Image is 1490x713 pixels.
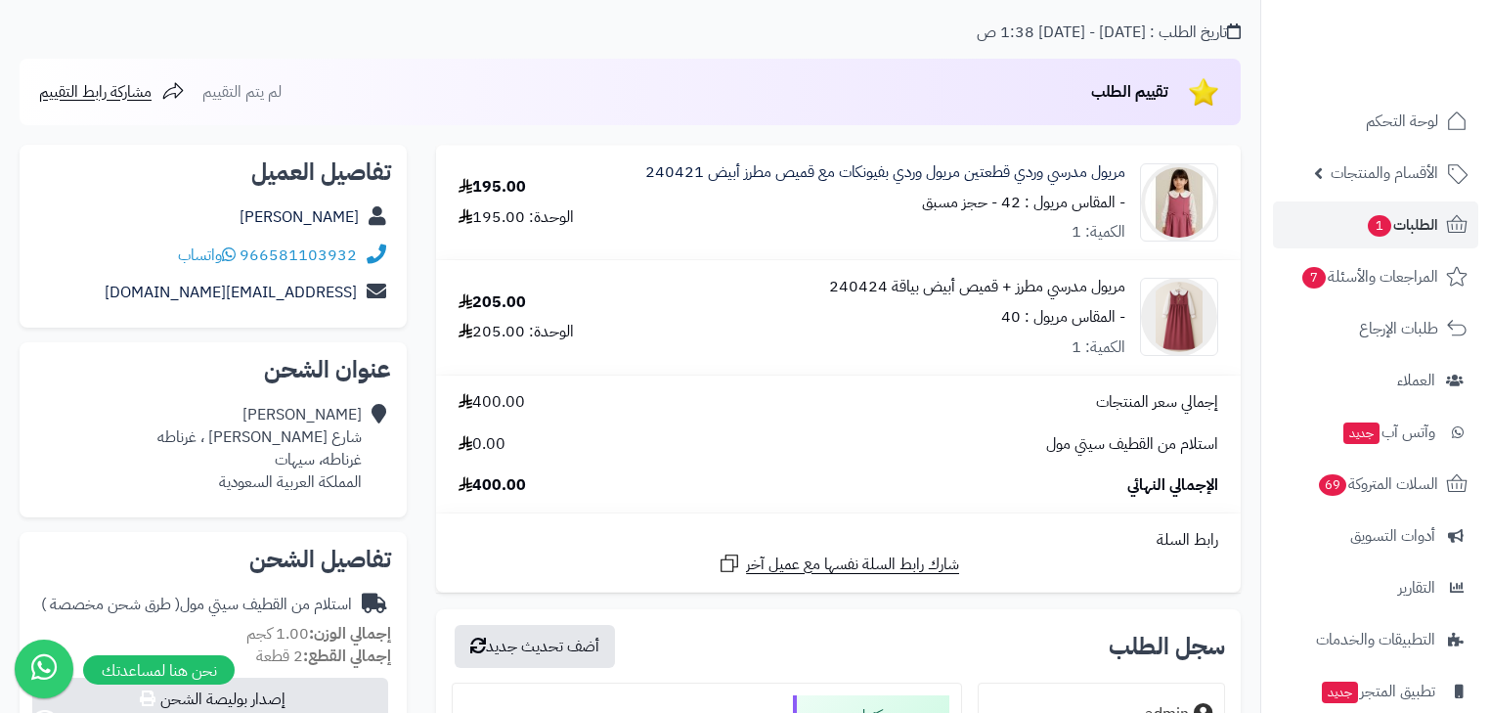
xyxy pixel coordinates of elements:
a: مشاركة رابط التقييم [39,80,185,104]
span: الإجمالي النهائي [1127,474,1218,497]
span: مشاركة رابط التقييم [39,80,152,104]
a: شارك رابط السلة نفسها مع عميل آخر [718,552,959,576]
small: - المقاس مريول : 42 - حجز مسبق [922,191,1125,214]
a: طلبات الإرجاع [1273,305,1478,352]
small: - المقاس مريول : 40 [1001,305,1125,329]
span: التطبيقات والخدمات [1316,626,1435,653]
span: الطلبات [1366,211,1438,239]
a: التطبيقات والخدمات [1273,616,1478,663]
img: 1752852067-1000412619-90x90.jpg [1141,163,1217,242]
div: رابط السلة [444,529,1233,552]
span: المراجعات والأسئلة [1300,263,1438,290]
a: لوحة التحكم [1273,98,1478,145]
a: السلات المتروكة69 [1273,461,1478,508]
h3: سجل الطلب [1109,635,1225,658]
img: logo-2.png [1357,45,1471,86]
div: 195.00 [459,176,526,199]
strong: إجمالي القطع: [303,645,391,668]
a: وآتس آبجديد [1273,409,1478,456]
span: 69 [1319,474,1347,497]
h2: تفاصيل الشحن [35,548,391,571]
span: السلات المتروكة [1317,470,1438,498]
span: شارك رابط السلة نفسها مع عميل آخر [746,554,959,576]
span: تطبيق المتجر [1320,678,1435,705]
span: جديد [1322,682,1358,703]
a: 966581103932 [240,244,357,267]
a: [PERSON_NAME] [240,205,359,229]
a: واتساب [178,244,236,267]
small: 1.00 كجم [246,622,391,646]
span: العملاء [1397,367,1435,394]
span: التقارير [1398,574,1435,602]
span: لوحة التحكم [1366,108,1438,135]
span: جديد [1343,423,1380,444]
a: المراجعات والأسئلة7 [1273,253,1478,300]
span: تقييم الطلب [1091,80,1168,104]
a: [EMAIL_ADDRESS][DOMAIN_NAME] [105,281,357,304]
span: 1 [1368,215,1392,238]
a: مريول مدرسي وردي قطعتين مريول وردي بفيونكات مع قميص مطرز أبيض 240421 [645,161,1125,184]
span: طلبات الإرجاع [1359,315,1438,342]
a: التقارير [1273,564,1478,611]
span: 400.00 [459,391,525,414]
div: 205.00 [459,291,526,314]
img: 1753451166-1000424472-90x90.png [1141,278,1217,356]
button: أضف تحديث جديد [455,625,615,668]
span: إجمالي سعر المنتجات [1096,391,1218,414]
div: استلام من القطيف سيتي مول [41,594,352,616]
span: أدوات التسويق [1350,522,1435,550]
div: الوحدة: 205.00 [459,321,574,343]
span: لم يتم التقييم [202,80,282,104]
div: الوحدة: 195.00 [459,206,574,229]
span: الأقسام والمنتجات [1331,159,1438,187]
span: 400.00 [459,474,526,497]
span: 7 [1302,267,1327,290]
span: وآتس آب [1341,419,1435,446]
div: الكمية: 1 [1072,336,1125,359]
div: تاريخ الطلب : [DATE] - [DATE] 1:38 ص [977,22,1241,44]
div: الكمية: 1 [1072,221,1125,244]
span: استلام من القطيف سيتي مول [1046,433,1218,456]
a: أدوات التسويق [1273,512,1478,559]
span: 0.00 [459,433,505,456]
a: مريول مدرسي مطرز + قميص أبيض بياقة 240424 [829,276,1125,298]
a: الطلبات1 [1273,201,1478,248]
h2: تفاصيل العميل [35,160,391,184]
a: العملاء [1273,357,1478,404]
small: 2 قطعة [256,645,391,668]
strong: إجمالي الوزن: [309,622,391,646]
span: ( طرق شحن مخصصة ) [41,593,180,616]
div: [PERSON_NAME] شارع [PERSON_NAME] ، غرناطه غرناطه، سيهات المملكة العربية السعودية [157,404,362,493]
h2: عنوان الشحن [35,358,391,381]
